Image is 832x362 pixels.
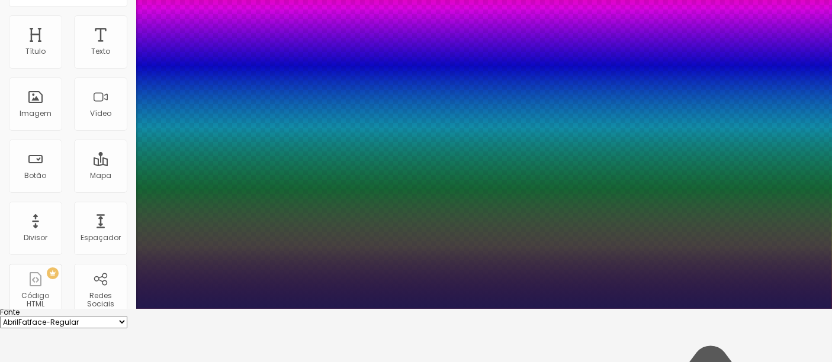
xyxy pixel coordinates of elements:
[20,109,52,118] div: Imagem
[24,234,47,242] div: Divisor
[90,172,111,180] div: Mapa
[25,47,46,56] div: Título
[12,292,59,309] div: Código HTML
[25,172,47,180] div: Botão
[77,292,124,309] div: Redes Sociais
[90,109,111,118] div: Vídeo
[91,47,110,56] div: Texto
[81,234,121,242] div: Espaçador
